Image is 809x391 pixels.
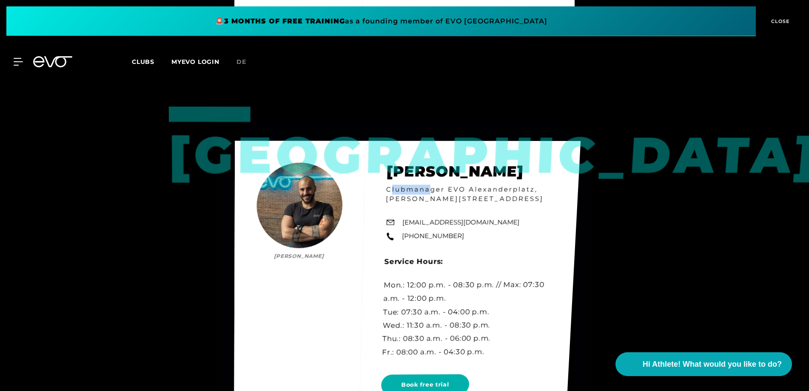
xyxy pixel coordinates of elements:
button: CLOSE [756,6,803,36]
a: Clubs [132,57,171,66]
span: Book free trial [401,380,449,389]
span: CLOSE [769,17,790,25]
a: [EMAIL_ADDRESS][DOMAIN_NAME] [402,218,520,227]
a: de [236,57,256,67]
span: Clubs [132,58,154,66]
a: MYEVO LOGIN [171,58,219,66]
span: de [236,58,246,66]
a: [PHONE_NUMBER] [402,231,464,241]
span: Hi Athlete! What would you like to do? [643,359,782,370]
button: Hi Athlete! What would you like to do? [615,352,792,376]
